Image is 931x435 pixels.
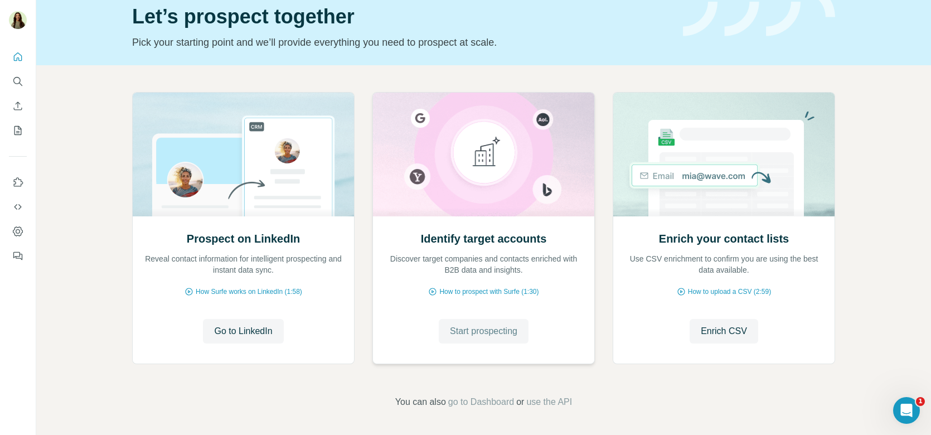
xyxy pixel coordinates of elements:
[132,93,355,216] img: Prospect on LinkedIn
[526,395,572,409] button: use the API
[187,231,300,246] h2: Prospect on LinkedIn
[9,96,27,116] button: Enrich CSV
[450,325,517,338] span: Start prospecting
[9,172,27,192] button: Use Surfe on LinkedIn
[688,287,771,297] span: How to upload a CSV (2:59)
[516,395,524,409] span: or
[144,253,343,275] p: Reveal contact information for intelligent prospecting and instant data sync.
[613,93,835,216] img: Enrich your contact lists
[196,287,302,297] span: How Surfe works on LinkedIn (1:58)
[916,397,925,406] span: 1
[132,35,670,50] p: Pick your starting point and we’ll provide everything you need to prospect at scale.
[203,319,283,344] button: Go to LinkedIn
[421,231,547,246] h2: Identify target accounts
[9,47,27,67] button: Quick start
[9,197,27,217] button: Use Surfe API
[9,120,27,141] button: My lists
[214,325,272,338] span: Go to LinkedIn
[701,325,747,338] span: Enrich CSV
[9,221,27,241] button: Dashboard
[395,395,446,409] span: You can also
[372,93,595,216] img: Identify target accounts
[9,246,27,266] button: Feedback
[132,6,670,28] h1: Let’s prospect together
[439,287,539,297] span: How to prospect with Surfe (1:30)
[624,253,823,275] p: Use CSV enrichment to confirm you are using the best data available.
[659,231,789,246] h2: Enrich your contact lists
[9,11,27,29] img: Avatar
[893,397,920,424] iframe: Intercom live chat
[9,71,27,91] button: Search
[439,319,528,344] button: Start prospecting
[384,253,583,275] p: Discover target companies and contacts enriched with B2B data and insights.
[448,395,514,409] button: go to Dashboard
[690,319,758,344] button: Enrich CSV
